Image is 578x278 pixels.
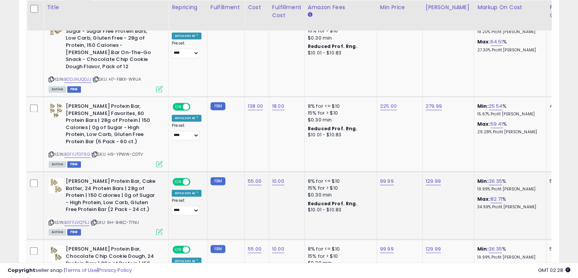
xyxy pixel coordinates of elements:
[477,255,540,260] p: 19.99% Profit [PERSON_NAME]
[67,161,81,168] span: FBM
[308,117,371,123] div: $0.30 min
[491,120,503,128] a: 59.41
[189,104,201,110] span: OFF
[477,102,489,110] b: Min:
[477,178,540,192] div: %
[172,198,201,215] div: Preset:
[477,187,540,192] p: 19.99% Profit [PERSON_NAME]
[308,110,371,117] div: 15% for > $10
[248,3,266,11] div: Cost
[380,3,419,11] div: Min Price
[477,196,540,210] div: %
[98,267,132,274] a: Privacy Policy
[172,3,204,11] div: Repricing
[49,103,163,166] div: ASIN:
[380,245,394,253] a: 99.99
[49,103,64,118] img: 41SwqYDDo2L._SL40_.jpg
[489,177,502,185] a: 36.35
[211,3,241,11] div: Fulfillment
[549,103,573,110] div: 4
[489,102,503,110] a: 25.54
[64,151,90,158] a: B0FFJTG76G
[308,132,371,138] div: $10.01 - $10.83
[380,102,397,110] a: 225.00
[90,219,139,225] span: | SKU: 9H-84KC-T7NU
[308,27,371,34] div: 15% for > $10
[172,190,201,197] div: Amazon AI *
[272,102,284,110] a: 18.00
[477,245,489,252] b: Min:
[248,177,261,185] a: 55.00
[211,245,225,253] small: FBM
[67,86,81,93] span: FBM
[172,41,201,58] div: Preset:
[477,38,540,53] div: %
[64,219,89,226] a: B0FFJVQ75J
[538,267,570,274] span: 2025-08-15 02:28 GMT
[66,21,158,72] b: [PERSON_NAME] Protein Bars No Sugar - Sugar Free Protein Bars, Low Carb, Gluten Free - 28g of Pro...
[272,177,284,185] a: 10.00
[308,11,312,18] small: Amazon Fees.
[549,3,576,19] div: Fulfillable Quantity
[49,246,64,261] img: 41X+TmXIFNL._SL40_.jpg
[308,178,371,185] div: 8% for <= $10
[67,229,81,235] span: FBM
[477,48,540,53] p: 27.30% Profit [PERSON_NAME]
[308,35,371,42] div: $0.30 min
[173,179,183,185] span: ON
[477,121,540,135] div: %
[211,102,225,110] small: FBM
[308,43,358,50] b: Reduced Prof. Rng.
[172,123,201,140] div: Preset:
[248,245,261,253] a: 55.00
[49,86,66,93] span: All listings currently available for purchase on Amazon
[477,246,540,260] div: %
[49,178,163,234] div: ASIN:
[477,120,491,128] b: Max:
[189,179,201,185] span: OFF
[308,207,371,213] div: $10.01 - $10.83
[8,267,35,274] strong: Copyright
[211,177,225,185] small: FBM
[47,3,165,11] div: Title
[64,76,91,83] a: B0DJWJQDJJ
[308,200,358,207] b: Reduced Prof. Rng.
[477,29,540,35] p: 19.20% Profit [PERSON_NAME]
[272,245,284,253] a: 10.00
[308,246,371,252] div: 8% for <= $10
[491,195,502,203] a: 82.71
[477,177,489,185] b: Min:
[477,205,540,210] p: 34.99% Profit [PERSON_NAME]
[172,115,201,121] div: Amazon AI *
[477,3,543,11] div: Markup on Cost
[491,38,503,46] a: 64.51
[549,178,573,185] div: 5
[49,178,64,193] img: 41OrMjhl6JL._SL40_.jpg
[474,0,546,30] th: The percentage added to the cost of goods (COGS) that forms the calculator for Min & Max prices.
[65,267,97,274] a: Terms of Use
[308,103,371,110] div: 8% for <= $10
[426,102,442,110] a: 279.99
[49,229,66,235] span: All listings currently available for purchase on Amazon
[66,103,158,147] b: [PERSON_NAME] Protein Bar, [PERSON_NAME] Favorites, 60 Protein Bars | 28g of Protein | 150 Calori...
[272,3,301,19] div: Fulfillment Cost
[477,112,540,117] p: 15.67% Profit [PERSON_NAME]
[49,161,66,168] span: All listings currently available for purchase on Amazon
[426,177,441,185] a: 129.99
[189,246,201,253] span: OFF
[92,76,141,82] span: | SKU: H7-FBKX-WRUA
[308,253,371,260] div: 15% for > $10
[308,185,371,192] div: 15% for > $10
[8,267,132,274] div: seller snap | |
[549,246,573,252] div: 5
[489,245,502,253] a: 36.35
[308,192,371,198] div: $0.30 min
[308,50,371,56] div: $10.01 - $10.83
[66,178,158,215] b: [PERSON_NAME] Protein Bar, Cake Batter, 24 Protein Bars | 28g of Protein | 150 Calories | 0g of S...
[426,245,441,253] a: 129.99
[477,129,540,135] p: 29.28% Profit [PERSON_NAME]
[248,102,263,110] a: 138.00
[49,21,163,91] div: ASIN:
[477,195,491,203] b: Max:
[426,3,471,11] div: [PERSON_NAME]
